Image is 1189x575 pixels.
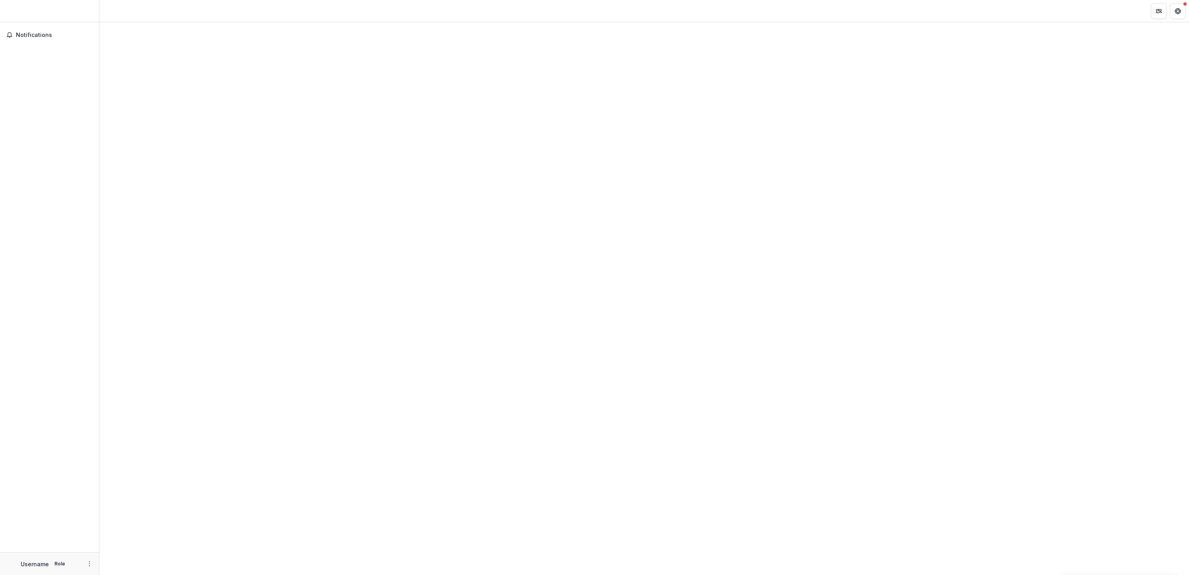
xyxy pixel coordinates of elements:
[52,560,68,567] p: Role
[21,560,49,568] p: Username
[16,32,93,39] span: Notifications
[1151,3,1167,19] button: Partners
[3,29,96,41] button: Notifications
[1170,3,1186,19] button: Get Help
[85,559,94,569] button: More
